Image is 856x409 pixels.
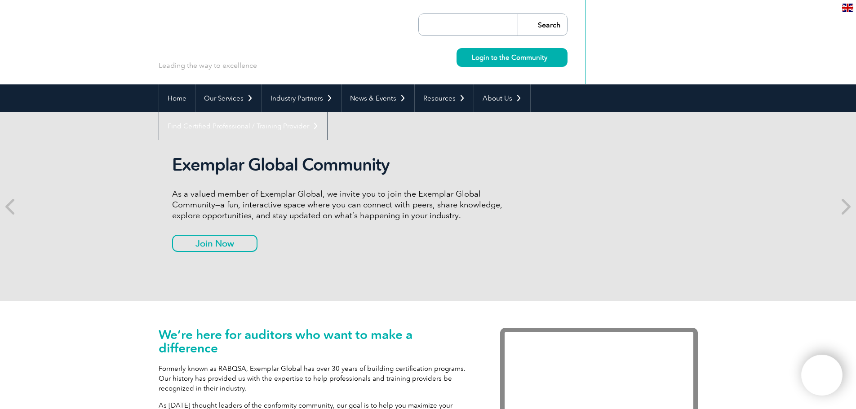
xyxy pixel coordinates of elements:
a: About Us [474,84,530,112]
a: Login to the Community [457,48,568,67]
img: en [842,4,853,12]
img: svg+xml;nitro-empty-id=MzcwOjIyMw==-1;base64,PHN2ZyB2aWV3Qm94PSIwIDAgMTEgMTEiIHdpZHRoPSIxMSIgaGVp... [547,55,552,60]
a: Industry Partners [262,84,341,112]
p: Leading the way to excellence [159,61,257,70]
h1: We’re here for auditors who want to make a difference [159,328,473,355]
h2: Exemplar Global Community [172,154,509,175]
a: News & Events [342,84,414,112]
a: Join Now [172,235,257,252]
p: As a valued member of Exemplar Global, we invite you to join the Exemplar Global Community—a fun,... [172,189,509,221]
p: Formerly known as RABQSA, Exemplar Global has over 30 years of building certification programs. O... [159,364,473,393]
a: Our Services [195,84,262,112]
a: Home [159,84,195,112]
a: Resources [415,84,474,112]
img: svg+xml;nitro-empty-id=MTgxNToxMTY=-1;base64,PHN2ZyB2aWV3Qm94PSIwIDAgNDAwIDQwMCIgd2lkdGg9IjQwMCIg... [811,364,833,387]
input: Search [518,14,567,35]
a: Find Certified Professional / Training Provider [159,112,327,140]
